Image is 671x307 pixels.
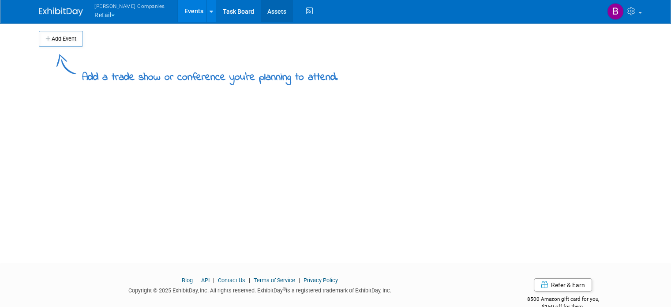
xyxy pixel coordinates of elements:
[534,278,592,292] a: Refer & Earn
[211,277,217,284] span: |
[82,64,338,85] div: Add a trade show or conference you're planning to attend.
[39,31,83,47] button: Add Event
[254,277,295,284] a: Terms of Service
[247,277,252,284] span: |
[39,8,83,16] img: ExhibitDay
[283,287,286,292] sup: ®
[182,277,193,284] a: Blog
[304,277,338,284] a: Privacy Policy
[607,3,624,20] img: Barbara Brzezinska
[296,277,302,284] span: |
[39,284,480,295] div: Copyright © 2025 ExhibitDay, Inc. All rights reserved. ExhibitDay is a registered trademark of Ex...
[94,1,165,11] span: [PERSON_NAME] Companies
[218,277,245,284] a: Contact Us
[201,277,210,284] a: API
[194,277,200,284] span: |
